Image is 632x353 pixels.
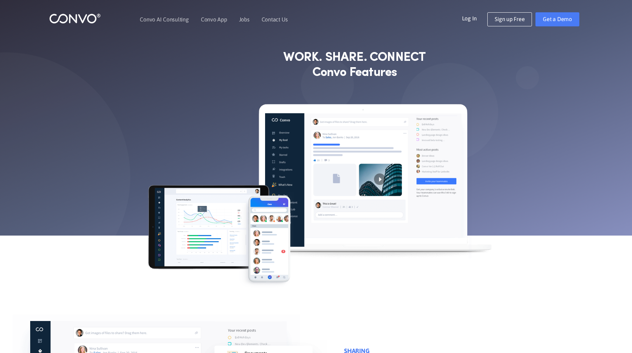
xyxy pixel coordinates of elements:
a: Convo AI Consulting [140,17,189,22]
a: Jobs [239,17,250,22]
img: logo_1.png [49,13,101,24]
a: Log In [462,12,488,24]
a: Contact Us [262,17,288,22]
a: Get a Demo [535,12,579,26]
a: Sign up Free [487,12,532,26]
a: Convo App [201,17,227,22]
img: shape_not_found [512,63,543,93]
strong: WORK. SHARE. CONNECT Convo Features [283,50,426,81]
